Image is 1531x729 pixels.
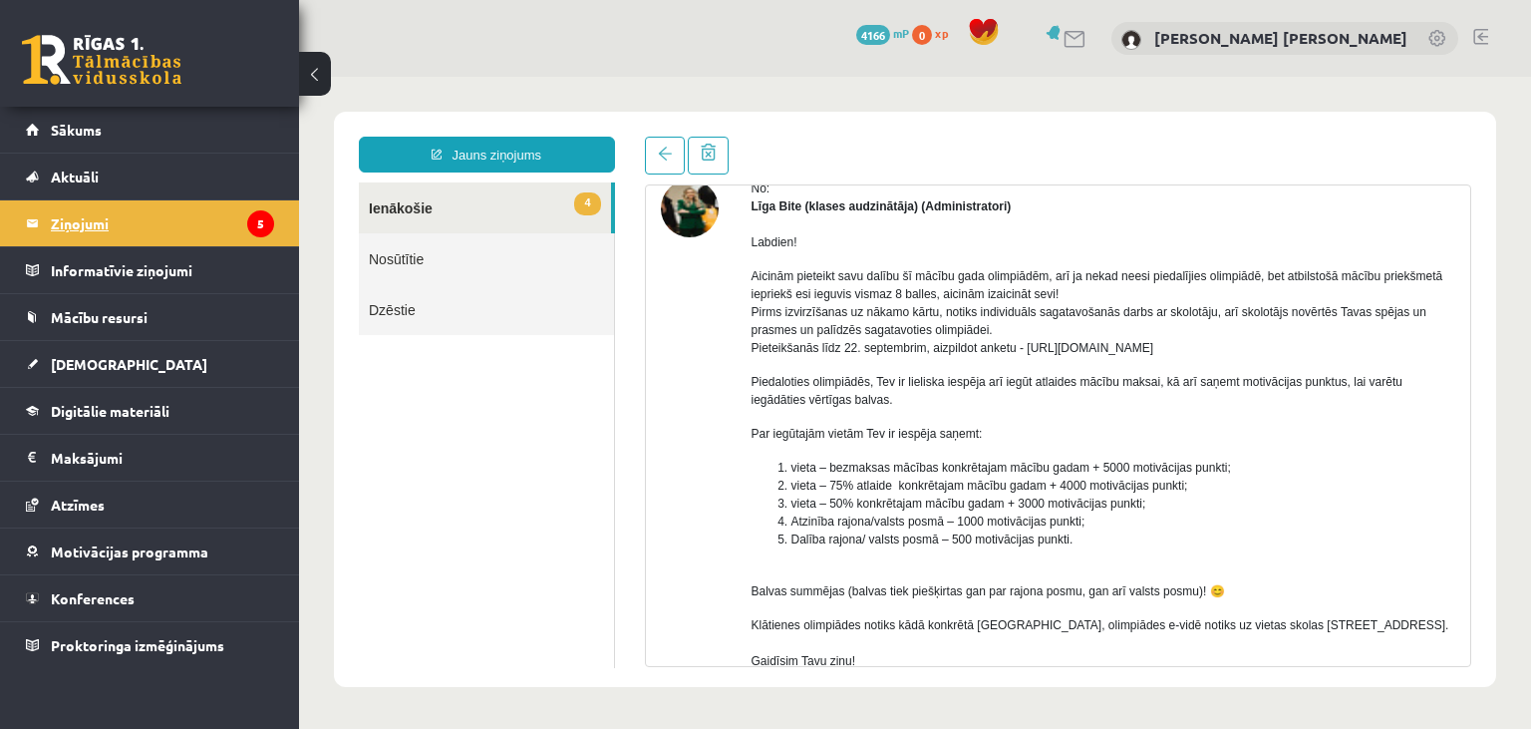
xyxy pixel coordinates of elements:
a: 0 xp [912,25,958,41]
span: mP [893,25,909,41]
a: [DEMOGRAPHIC_DATA] [26,341,274,387]
a: Rīgas 1. Tālmācības vidusskola [22,35,181,85]
a: Motivācijas programma [26,529,274,574]
li: vieta – 75% atlaide konkrētajam mācību gadam + 4000 motivācijas punkti; [492,400,1157,418]
a: Digitālie materiāli [26,388,274,434]
a: Nosūtītie [60,157,315,207]
p: Piedaloties olimpiādēs, Tev ir lieliska iespēja arī iegūt atlaides mācību maksai, kā arī saņemt m... [453,296,1157,332]
span: 4 [275,116,301,139]
a: Informatīvie ziņojumi [26,247,274,293]
i: 5 [247,210,274,237]
span: xp [935,25,948,41]
li: vieta – 50% konkrētajam mācību gadam + 3000 motivācijas punkti; [492,418,1157,436]
p: Aicinām pieteikt savu dalību šī mācību gada olimpiādēm, arī ja nekad neesi piedalījies olimpiādē,... [453,190,1157,280]
p: Par iegūtajām vietām Tev ir iespēja saņemt: [453,348,1157,366]
li: vieta – bezmaksas mācības konkrētajam mācību gadam + 5000 motivācijas punkti; [492,382,1157,400]
span: 4166 [856,25,890,45]
a: Dzēstie [60,207,315,258]
span: Mācību resursi [51,308,148,326]
span: [DEMOGRAPHIC_DATA] [51,355,207,373]
a: Mācību resursi [26,294,274,340]
p: Balvas summējas (balvas tiek piešķirtas gan par rajona posmu, gan arī valsts posmu)! 😊 [453,506,1157,524]
img: Līga Bite (klases audzinātāja) [362,103,420,161]
legend: Maksājumi [51,435,274,481]
span: Digitālie materiāli [51,402,169,420]
a: Ziņojumi5 [26,200,274,246]
strong: Līga Bite (klases audzinātāja) (Administratori) [453,123,713,137]
a: Konferences [26,575,274,621]
a: Proktoringa izmēģinājums [26,622,274,668]
a: [PERSON_NAME] [PERSON_NAME] [1154,28,1407,48]
li: Atzinība rajona/valsts posmā – 1000 motivācijas punkti; [492,436,1157,454]
a: Jauns ziņojums [60,60,316,96]
span: Proktoringa izmēģinājums [51,636,224,654]
span: Motivācijas programma [51,543,208,560]
span: Sākums [51,121,102,139]
a: Atzīmes [26,482,274,528]
a: Maksājumi [26,435,274,481]
div: No: [453,103,1157,121]
p: Klātienes olimpiādes notiks kādā konkrētā [GEOGRAPHIC_DATA], olimpiādes e-vidē notiks uz vietas s... [453,540,1157,593]
legend: Informatīvie ziņojumi [51,247,274,293]
li: Dalība rajona/ valsts posmā – 500 motivācijas punkti. [492,454,1157,472]
span: Konferences [51,589,135,607]
span: Atzīmes [51,496,105,514]
a: Sākums [26,107,274,153]
a: 4166 mP [856,25,909,41]
img: Emīlija Krista Bērziņa [1121,30,1141,50]
span: Aktuāli [51,168,99,185]
p: Labdien! [453,157,1157,175]
a: Aktuāli [26,154,274,199]
a: 4Ienākošie [60,106,312,157]
span: 0 [912,25,932,45]
legend: Ziņojumi [51,200,274,246]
